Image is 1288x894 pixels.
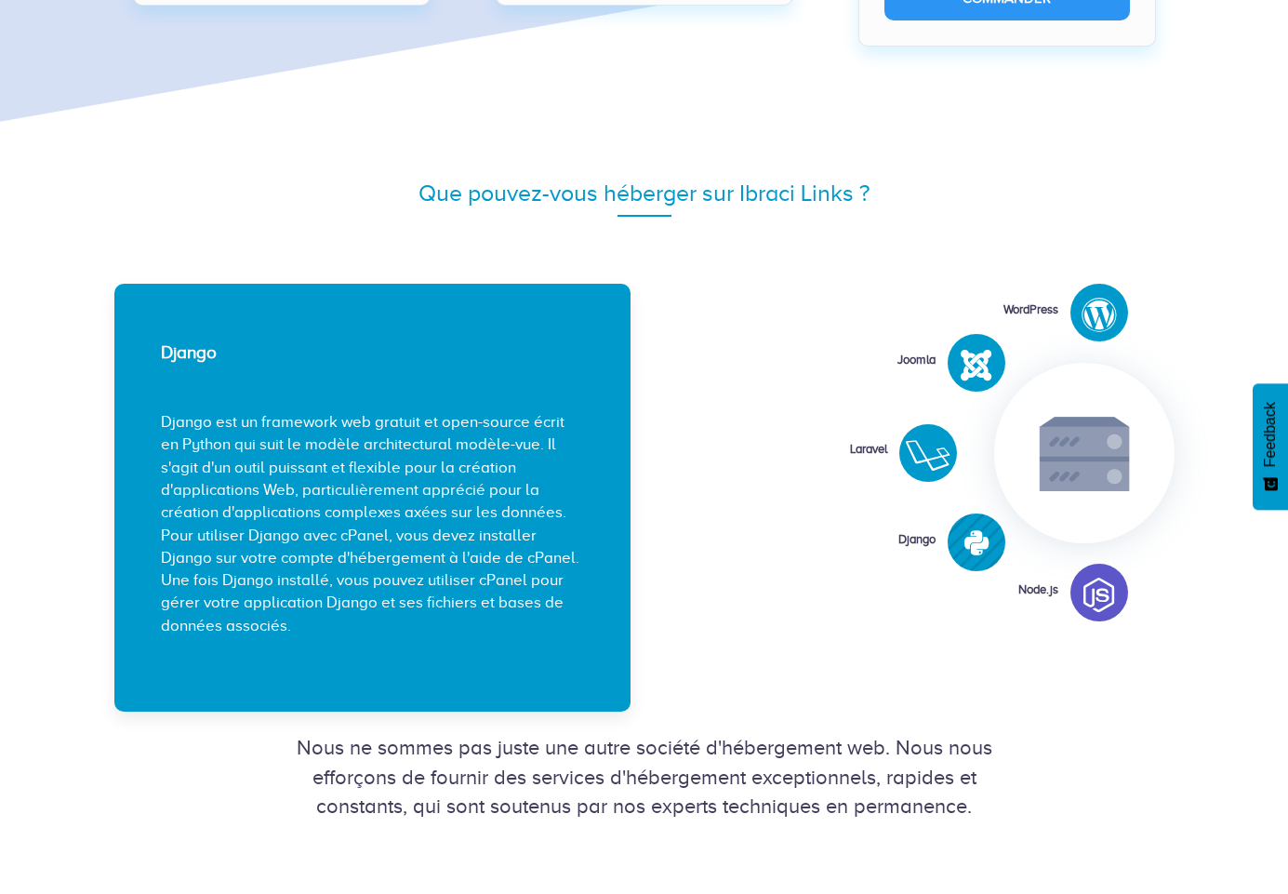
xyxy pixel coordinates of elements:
div: WordPress [919,301,1058,319]
div: Laravel [748,441,887,459]
div: Nous ne sommes pas juste une autre société d'hébergement web. Nous nous efforçons de fournir des ... [114,733,1175,821]
div: Que pouvez-vous héberger sur Ibraci Links ? [114,177,1175,210]
p: Django est un framework web gratuit et open-source écrit en Python qui suit le modèle architectur... [161,412,584,638]
span: Django [161,342,217,362]
div: Node.js [919,581,1058,599]
button: Feedback - Afficher l’enquête [1253,383,1288,510]
iframe: Drift Widget Chat Controller [1195,801,1266,872]
div: Django [796,531,936,549]
span: Feedback [1262,402,1279,467]
div: Joomla [796,352,936,369]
